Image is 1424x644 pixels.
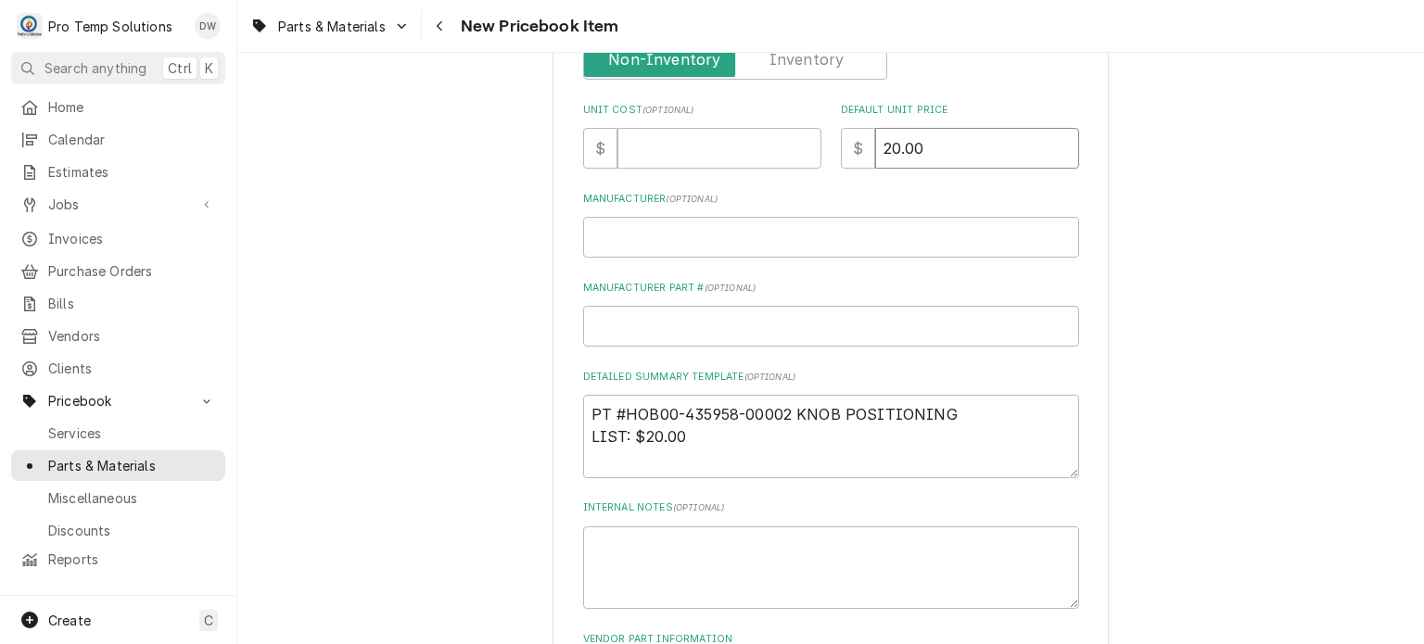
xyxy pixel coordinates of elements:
a: Services [11,418,225,448]
a: Go to Jobs [11,189,225,220]
label: Manufacturer [583,192,1079,207]
div: Internal Notes [583,500,1079,609]
label: Internal Notes [583,500,1079,515]
span: Miscellaneous [48,488,216,508]
span: Reports [48,549,216,569]
a: Bills [11,288,225,319]
div: Detailed Summary Template [583,370,1079,478]
label: Manufacturer Part # [583,281,1079,296]
div: $ [583,128,617,169]
span: Pricebook [48,391,188,410]
div: Default Unit Price [841,103,1079,169]
span: Services [48,423,216,443]
a: Reports [11,544,225,575]
div: Pro Temp Solutions's Avatar [17,13,43,39]
span: New Pricebook Item [455,14,619,39]
a: Vendors [11,321,225,351]
a: Home [11,92,225,122]
a: Purchase Orders [11,256,225,286]
span: Search anything [44,58,146,78]
button: Navigate back [426,11,455,41]
span: Jobs [48,195,188,214]
textarea: To enrich screen reader interactions, please activate Accessibility in Grammarly extension settings [583,395,1079,478]
button: Search anythingCtrlK [11,52,225,84]
span: Calendar [48,130,216,149]
span: ( optional ) [642,105,694,115]
a: Parts & Materials [11,450,225,481]
label: Unit Cost [583,103,821,118]
a: Invoices [11,223,225,254]
span: ( optional ) [666,194,718,204]
div: Unit Cost [583,103,821,169]
label: Detailed Summary Template [583,370,1079,385]
span: Invoices [48,229,216,248]
span: Parts & Materials [48,456,216,475]
div: Manufacturer [583,192,1079,258]
a: Clients [11,353,225,384]
a: Estimates [11,157,225,187]
span: Help Center [48,591,214,611]
a: Miscellaneous [11,483,225,513]
a: Go to Parts & Materials [243,11,417,42]
a: Go to Pricebook [11,385,225,416]
span: Discounts [48,521,216,540]
div: P [17,13,43,39]
span: ( optional ) [673,502,725,512]
span: Clients [48,359,216,378]
span: Estimates [48,162,216,182]
a: Go to Help Center [11,586,225,616]
span: K [205,58,213,78]
div: $ [841,128,875,169]
span: Create [48,612,91,628]
label: Default Unit Price [841,103,1079,118]
span: ( optional ) [744,372,796,382]
div: Dana Williams's Avatar [195,13,221,39]
span: Vendors [48,326,216,346]
div: Pro Temp Solutions [48,17,172,36]
span: C [204,611,213,630]
span: Ctrl [168,58,192,78]
span: Purchase Orders [48,261,216,281]
a: Calendar [11,124,225,155]
div: DW [195,13,221,39]
span: Parts & Materials [278,17,386,36]
span: ( optional ) [705,283,756,293]
span: Home [48,97,216,117]
div: Manufacturer Part # [583,281,1079,347]
span: Bills [48,294,216,313]
a: Discounts [11,515,225,546]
